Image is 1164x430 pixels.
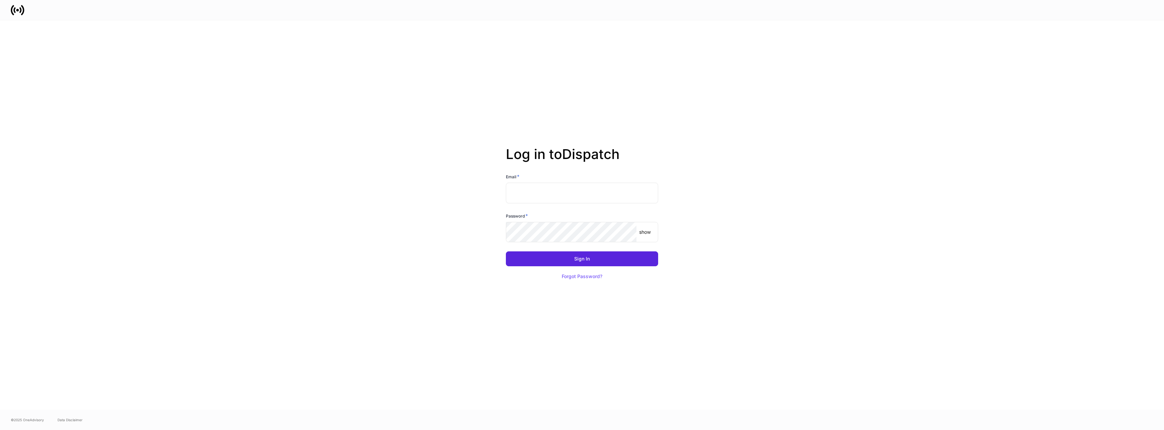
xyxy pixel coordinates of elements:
div: Forgot Password? [562,274,602,279]
h6: Email [506,173,519,180]
h6: Password [506,212,528,219]
button: Sign In [506,251,658,266]
h2: Log in to Dispatch [506,146,658,173]
span: © 2025 OneAdvisory [11,417,44,423]
a: Data Disclaimer [58,417,83,423]
p: show [639,229,651,235]
button: Forgot Password? [553,269,611,284]
div: Sign In [574,256,590,261]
